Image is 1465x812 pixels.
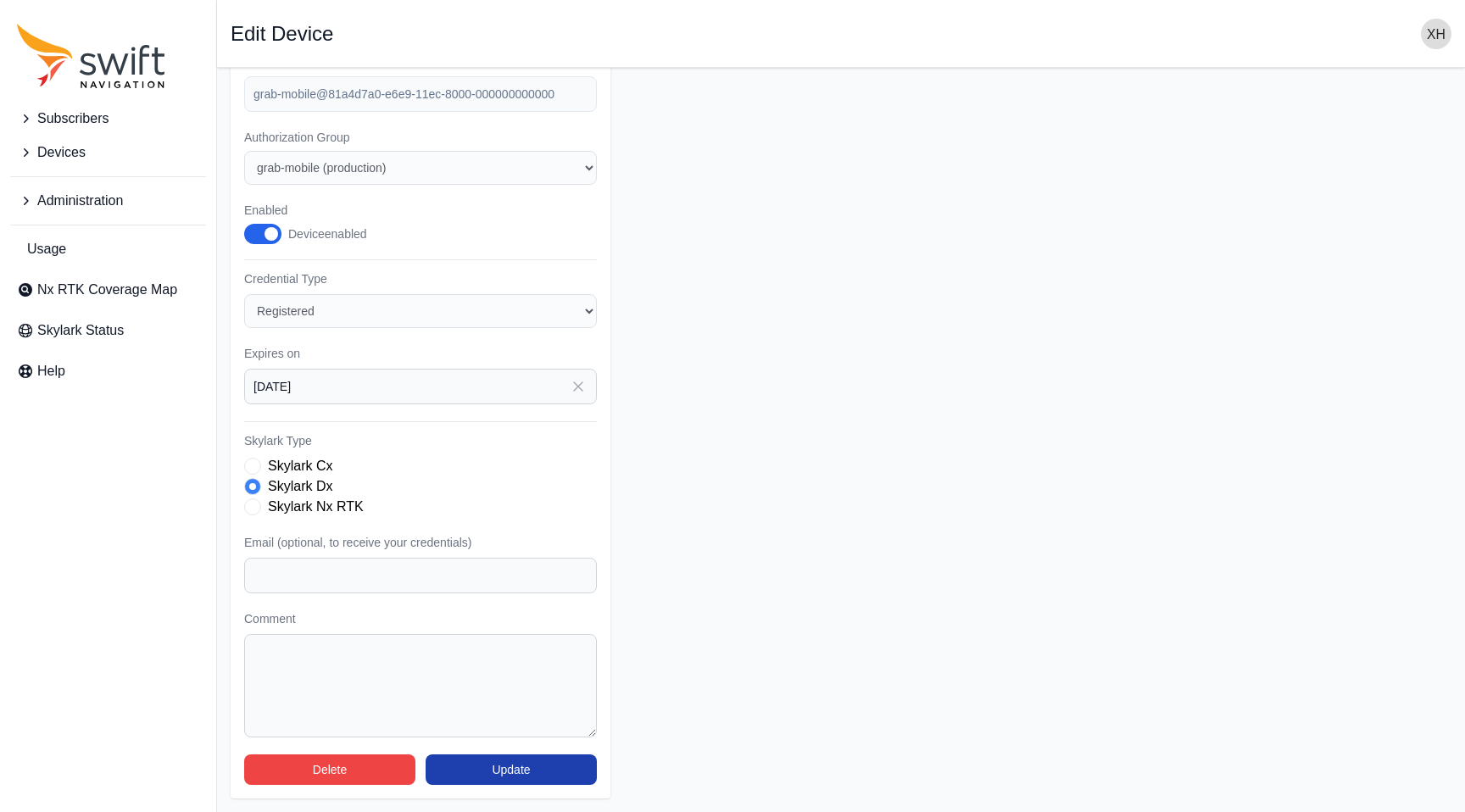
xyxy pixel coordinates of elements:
label: Credential Type [244,270,597,287]
label: Comment [244,610,597,627]
input: YYYY-MM-DD [244,369,597,404]
label: Authorization Group [244,129,597,146]
span: Devices [37,142,86,163]
label: Skylark Nx RTK [268,497,364,517]
button: Administration [10,184,206,218]
label: Email (optional, to receive your credentials) [244,534,597,551]
span: Skylark Status [37,320,124,341]
button: Subscribers [10,102,206,136]
label: Enabled [244,202,385,219]
div: Skylark Type [244,456,597,517]
span: Help [37,361,65,381]
h1: Edit Device [231,24,333,44]
a: Skylark Status [10,314,206,348]
label: Skylark Cx [268,456,332,476]
span: Administration [37,191,123,211]
label: Expires on [244,345,597,362]
label: Skylark Dx [268,476,332,497]
span: Usage [27,239,66,259]
a: Help [10,354,206,388]
span: Nx RTK Coverage Map [37,280,177,300]
label: Skylark Type [244,432,597,449]
img: user photo [1421,19,1451,49]
a: Usage [10,232,206,266]
a: Nx RTK Coverage Map [10,273,206,307]
input: example-user [244,76,597,112]
button: Update [426,754,597,785]
button: Delete [244,754,415,785]
div: Device enabled [288,225,367,242]
span: Subscribers [37,108,109,129]
button: Devices [10,136,206,170]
